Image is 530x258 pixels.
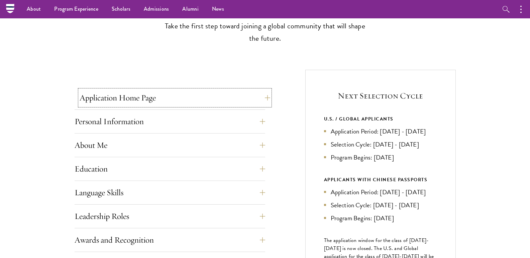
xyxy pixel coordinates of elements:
li: Selection Cycle: [DATE] - [DATE] [324,200,437,210]
li: Program Begins: [DATE] [324,213,437,223]
button: Application Home Page [80,90,270,106]
button: Personal Information [75,113,265,130]
li: Application Period: [DATE] - [DATE] [324,187,437,197]
button: Education [75,161,265,177]
div: U.S. / GLOBAL APPLICANTS [324,115,437,123]
li: Program Begins: [DATE] [324,153,437,162]
li: Application Period: [DATE] - [DATE] [324,126,437,136]
p: Take the first step toward joining a global community that will shape the future. [162,20,369,45]
div: APPLICANTS WITH CHINESE PASSPORTS [324,176,437,184]
button: Language Skills [75,185,265,201]
button: Awards and Recognition [75,232,265,248]
button: Leadership Roles [75,208,265,224]
h5: Next Selection Cycle [324,90,437,101]
button: About Me [75,137,265,153]
li: Selection Cycle: [DATE] - [DATE] [324,140,437,149]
